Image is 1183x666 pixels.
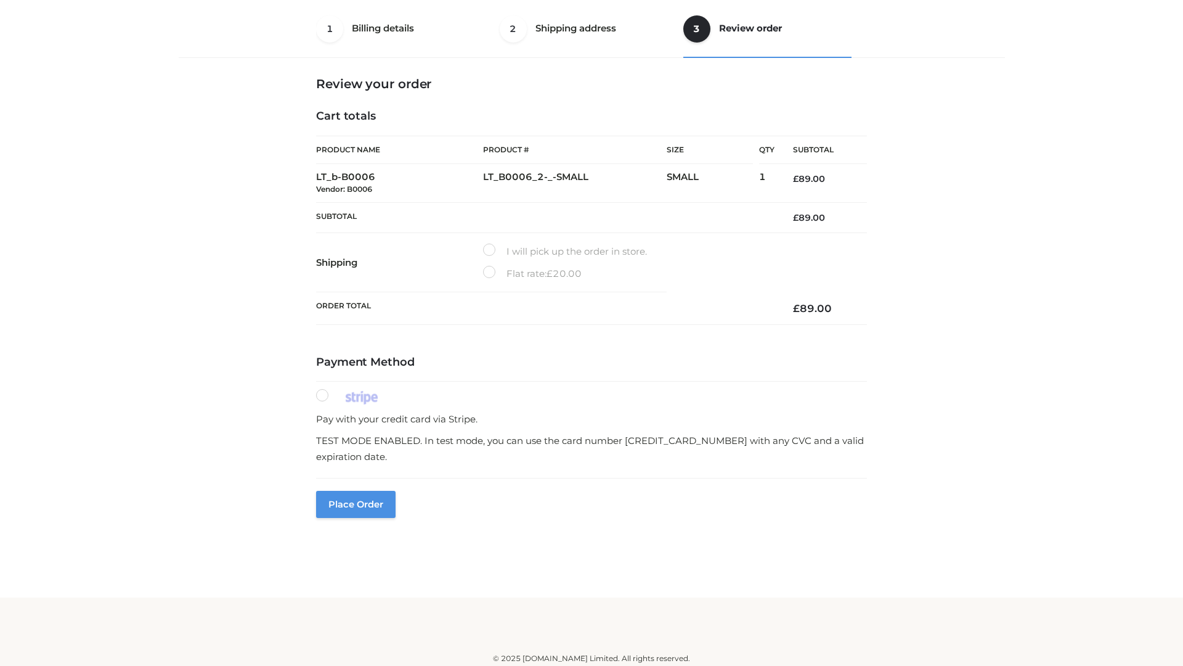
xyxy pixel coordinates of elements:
span: £ [793,302,800,314]
th: Subtotal [774,136,867,164]
h4: Cart totals [316,110,867,123]
th: Product # [483,136,667,164]
span: £ [793,173,799,184]
button: Place order [316,491,396,518]
bdi: 89.00 [793,173,825,184]
th: Shipping [316,233,483,292]
div: © 2025 [DOMAIN_NAME] Limited. All rights reserved. [183,652,1000,665]
bdi: 89.00 [793,302,832,314]
small: Vendor: B0006 [316,184,372,194]
span: £ [793,212,799,223]
td: 1 [759,164,774,203]
th: Qty [759,136,774,164]
td: LT_B0006_2-_-SMALL [483,164,667,203]
span: £ [547,268,553,279]
label: Flat rate: [483,266,582,282]
h4: Payment Method [316,356,867,369]
th: Product Name [316,136,483,164]
label: I will pick up the order in store. [483,244,647,260]
td: LT_b-B0006 [316,164,483,203]
td: SMALL [667,164,759,203]
bdi: 20.00 [547,268,582,279]
p: Pay with your credit card via Stripe. [316,411,867,427]
th: Order Total [316,292,774,325]
th: Size [667,136,753,164]
bdi: 89.00 [793,212,825,223]
th: Subtotal [316,202,774,232]
h3: Review your order [316,76,867,91]
p: TEST MODE ENABLED. In test mode, you can use the card number [CREDIT_CARD_NUMBER] with any CVC an... [316,433,867,464]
